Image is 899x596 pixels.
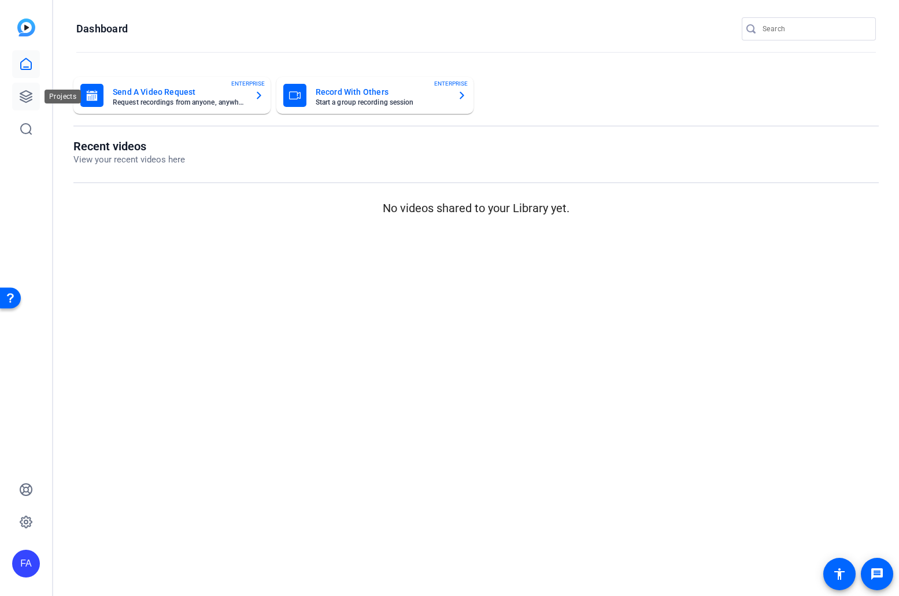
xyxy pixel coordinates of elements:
[870,567,884,581] mat-icon: message
[113,99,245,106] mat-card-subtitle: Request recordings from anyone, anywhere
[316,85,448,99] mat-card-title: Record With Others
[113,85,245,99] mat-card-title: Send A Video Request
[73,139,185,153] h1: Recent videos
[276,77,473,114] button: Record With OthersStart a group recording sessionENTERPRISE
[73,153,185,166] p: View your recent videos here
[73,199,879,217] p: No videos shared to your Library yet.
[45,90,81,103] div: Projects
[17,18,35,36] img: blue-gradient.svg
[763,22,867,36] input: Search
[231,79,265,88] span: ENTERPRISE
[76,22,128,36] h1: Dashboard
[316,99,448,106] mat-card-subtitle: Start a group recording session
[833,567,846,581] mat-icon: accessibility
[12,550,40,578] div: FA
[434,79,468,88] span: ENTERPRISE
[73,77,271,114] button: Send A Video RequestRequest recordings from anyone, anywhereENTERPRISE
